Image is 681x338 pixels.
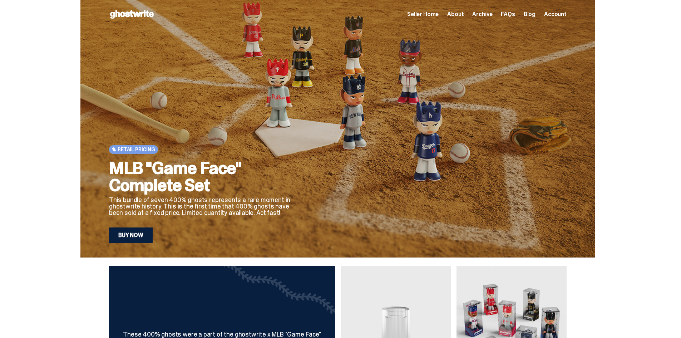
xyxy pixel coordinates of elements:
a: Seller Home [407,11,439,17]
a: Blog [524,11,536,17]
a: FAQs [501,11,515,17]
a: Archive [472,11,492,17]
a: Buy Now [109,227,153,243]
p: This bundle of seven 400% ghosts represents a rare moment in ghostwrite history. This is the firs... [109,197,295,216]
a: About [447,11,464,17]
a: Account [544,11,567,17]
h2: MLB "Game Face" Complete Set [109,160,295,194]
span: Retail Pricing [118,147,155,152]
